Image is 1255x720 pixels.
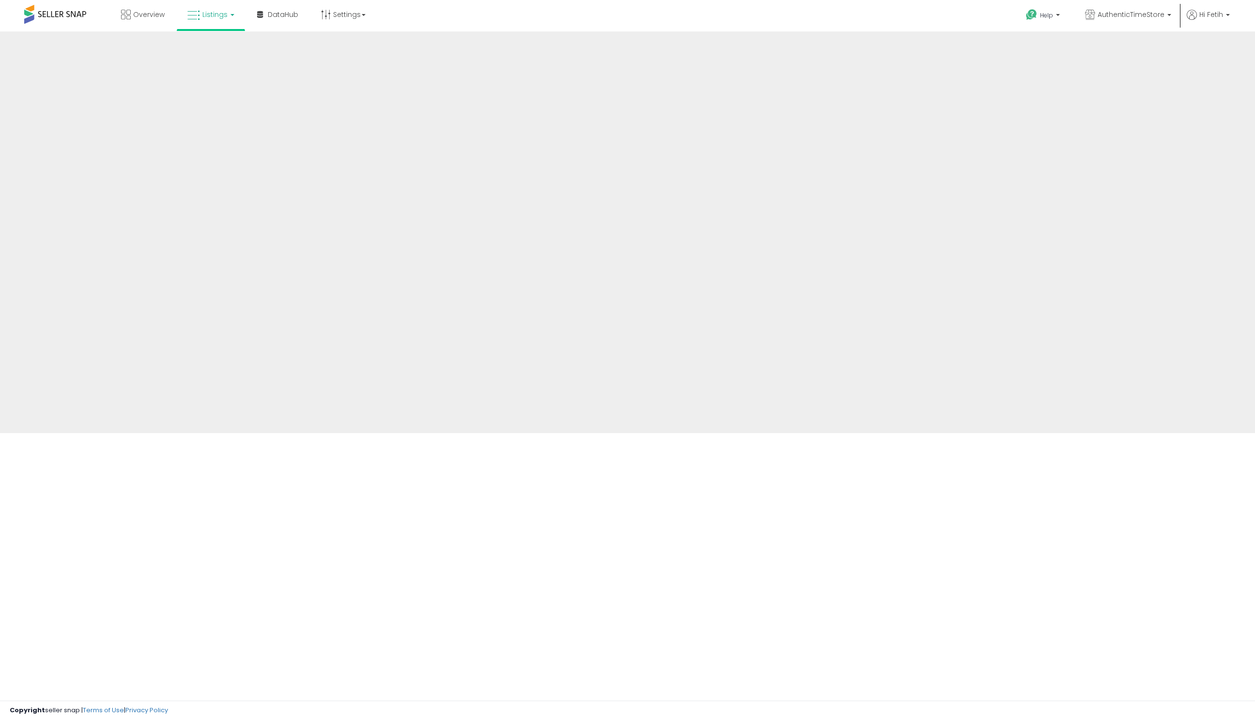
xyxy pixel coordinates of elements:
[1018,1,1070,31] a: Help
[1187,10,1230,31] a: Hi Fetih
[1199,10,1223,19] span: Hi Fetih
[1025,9,1038,21] i: Get Help
[268,10,298,19] span: DataHub
[1040,11,1053,19] span: Help
[133,10,165,19] span: Overview
[1098,10,1164,19] span: AuthenticTimeStore
[202,10,228,19] span: Listings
